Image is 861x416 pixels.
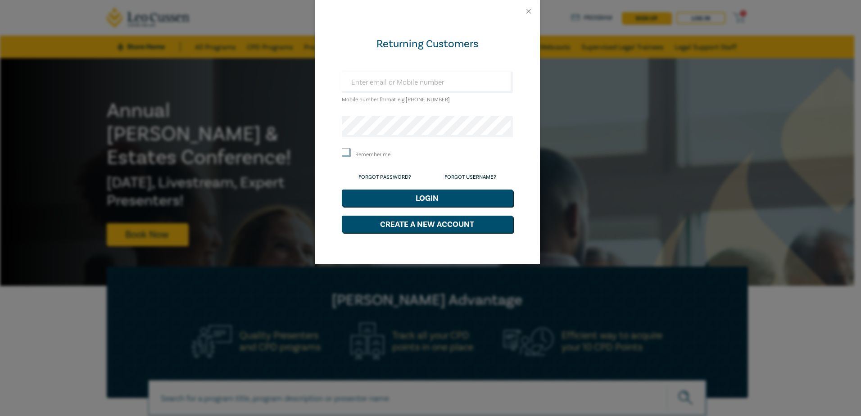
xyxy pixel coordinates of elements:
[525,7,533,15] button: Close
[342,72,513,93] input: Enter email or Mobile number
[342,37,513,51] div: Returning Customers
[355,151,390,158] label: Remember me
[342,216,513,233] button: Create a New Account
[358,174,411,181] a: Forgot Password?
[342,190,513,207] button: Login
[444,174,496,181] a: Forgot Username?
[342,96,450,103] small: Mobile number format e.g [PHONE_NUMBER]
